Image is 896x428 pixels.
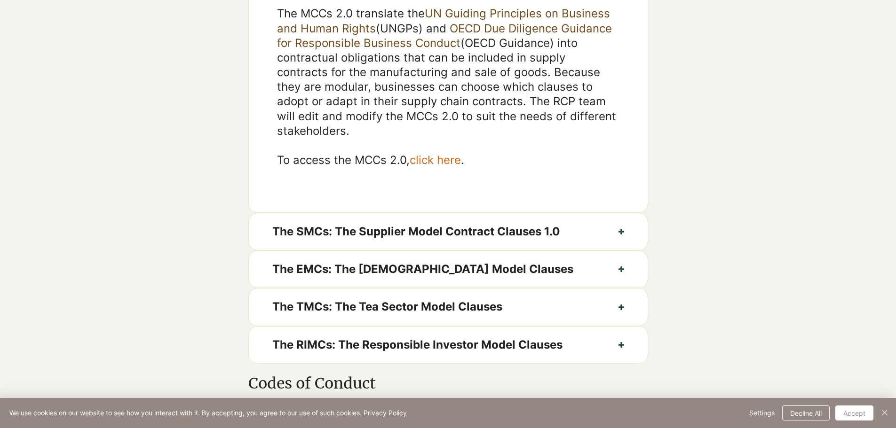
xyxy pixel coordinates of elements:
[272,298,595,316] span: The TMCs: The Tea Sector Model Clauses
[272,260,595,278] span: The EMCs: The [DEMOGRAPHIC_DATA] Model Clauses
[272,223,595,241] span: The SMCs: The Supplier Model Contract Clauses 1.0
[364,409,407,417] a: Privacy Policy
[9,409,407,417] span: We use cookies on our website to see how you interact with it. By accepting, you agree to our use...
[749,406,775,420] span: Settings
[782,405,830,420] button: Decline All
[248,374,376,393] span: Codes of Conduct
[277,7,610,35] a: UN Guiding Principles on Business and Human Rights
[879,405,890,420] button: Close
[410,153,461,167] a: click here
[835,405,873,420] button: Accept
[277,153,464,167] span: To access the MCCs 2.0, .
[249,213,648,250] button: The SMCs: The Supplier Model Contract Clauses 1.0
[249,327,648,363] button: The RIMCs: The Responsible Investor Model Clauses
[277,7,616,138] span: The MCCs 2.0 translate the (UNGPs) and (OECD Guidance) into contractual obligations that can be i...
[249,251,648,288] button: The EMCs: The [DEMOGRAPHIC_DATA] Model Clauses
[277,22,612,50] a: OECD Due Diligence Guidance for Responsible Business Conduct
[272,336,595,354] span: The RIMCs: The Responsible Investor Model Clauses
[249,288,648,325] button: The TMCs: The Tea Sector Model Clauses
[879,407,890,418] img: Close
